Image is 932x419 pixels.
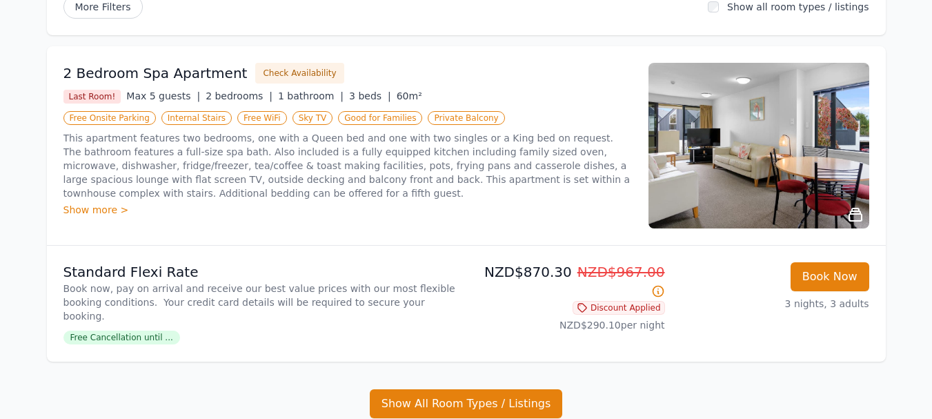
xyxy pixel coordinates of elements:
span: Private Balcony [428,111,504,125]
h3: 2 Bedroom Spa Apartment [63,64,248,83]
span: 1 bathroom | [278,90,344,101]
span: Last Room! [63,90,121,104]
span: 2 bedrooms | [206,90,272,101]
span: Max 5 guests | [126,90,200,101]
p: Book now, pay on arrival and receive our best value prices with our most flexible booking conditi... [63,282,461,323]
span: Discount Applied [573,301,665,315]
label: Show all room types / listings [727,1,869,12]
span: 60m² [397,90,422,101]
span: 3 beds | [349,90,391,101]
span: Free Cancellation until ... [63,331,180,344]
p: 3 nights, 3 adults [676,297,869,311]
p: Standard Flexi Rate [63,262,461,282]
p: NZD$870.30 [472,262,665,301]
button: Book Now [791,262,869,291]
span: Sky TV [293,111,333,125]
button: Show All Room Types / Listings [370,389,563,418]
p: NZD$290.10 per night [472,318,665,332]
div: Show more > [63,203,632,217]
span: Free Onsite Parking [63,111,156,125]
span: Free WiFi [237,111,287,125]
span: NZD$967.00 [577,264,665,280]
span: Internal Stairs [161,111,232,125]
span: Good for Families [338,111,422,125]
p: This apartment features two bedrooms, one with a Queen bed and one with two singles or a King bed... [63,131,632,200]
button: Check Availability [255,63,344,84]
